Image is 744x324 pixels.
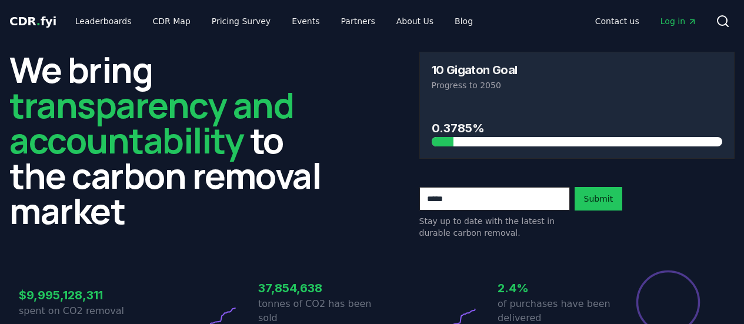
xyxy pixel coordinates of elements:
[9,81,293,164] span: transparency and accountability
[432,79,723,91] p: Progress to 2050
[419,215,570,239] p: Stay up to date with the latest in durable carbon removal.
[9,52,325,228] h2: We bring to the carbon removal market
[66,11,482,32] nav: Main
[432,119,723,137] h3: 0.3785%
[432,64,518,76] h3: 10 Gigaton Goal
[202,11,280,32] a: Pricing Survey
[586,11,706,32] nav: Main
[498,279,612,297] h3: 2.4%
[66,11,141,32] a: Leaderboards
[19,286,133,304] h3: $9,995,128,311
[36,14,41,28] span: .
[282,11,329,32] a: Events
[9,14,56,28] span: CDR fyi
[651,11,706,32] a: Log in
[586,11,649,32] a: Contact us
[660,15,697,27] span: Log in
[144,11,200,32] a: CDR Map
[258,279,372,297] h3: 37,854,638
[19,304,133,318] p: spent on CO2 removal
[9,13,56,29] a: CDR.fyi
[445,11,482,32] a: Blog
[332,11,385,32] a: Partners
[575,187,623,211] button: Submit
[387,11,443,32] a: About Us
